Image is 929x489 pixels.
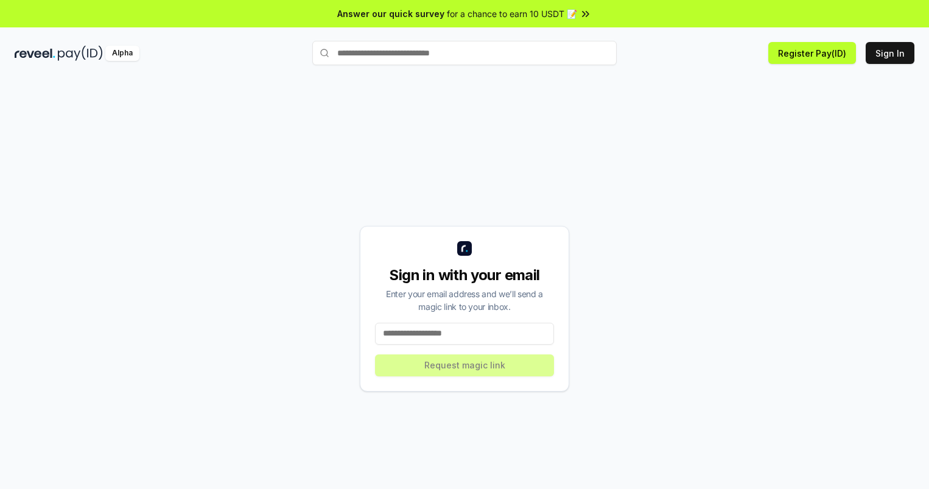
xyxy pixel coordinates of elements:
img: logo_small [457,241,472,256]
button: Register Pay(ID) [768,42,856,64]
div: Alpha [105,46,139,61]
div: Enter your email address and we’ll send a magic link to your inbox. [375,287,554,313]
div: Sign in with your email [375,266,554,285]
img: pay_id [58,46,103,61]
span: Answer our quick survey [337,7,444,20]
span: for a chance to earn 10 USDT 📝 [447,7,577,20]
button: Sign In [866,42,914,64]
img: reveel_dark [15,46,55,61]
